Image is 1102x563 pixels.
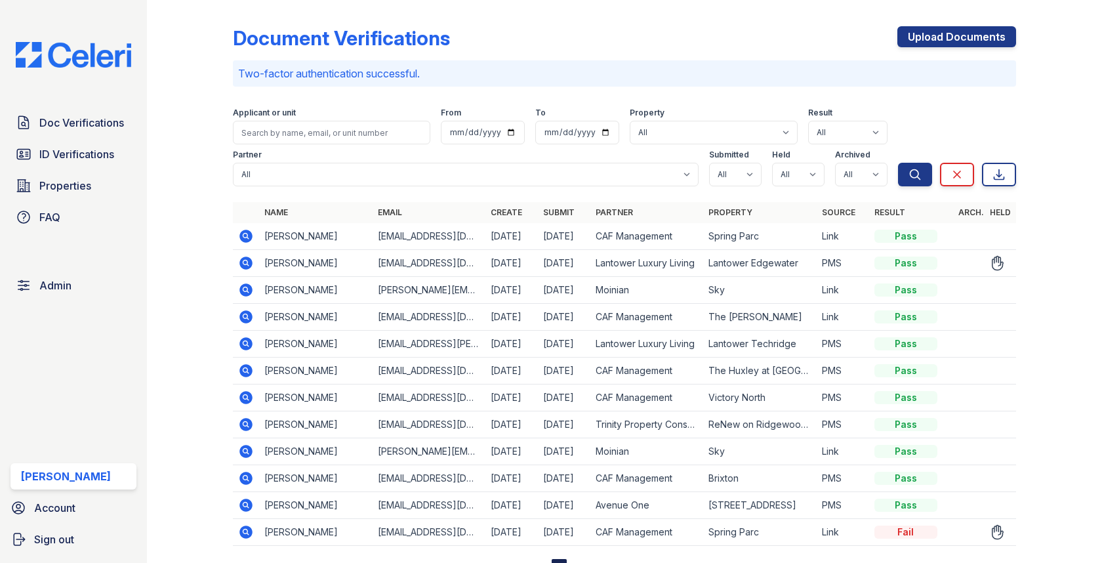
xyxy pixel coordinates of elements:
td: [DATE] [538,438,590,465]
td: [EMAIL_ADDRESS][DOMAIN_NAME] [373,411,485,438]
a: Property [708,207,752,217]
span: ID Verifications [39,146,114,162]
td: PMS [817,331,869,358]
div: Document Verifications [233,26,450,50]
td: [PERSON_NAME] [259,358,372,385]
div: [PERSON_NAME] [21,469,111,484]
td: [EMAIL_ADDRESS][DOMAIN_NAME] [373,304,485,331]
td: [DATE] [538,519,590,546]
a: Arch. [958,207,984,217]
a: ID Verifications [10,141,136,167]
td: PMS [817,250,869,277]
td: [PERSON_NAME] [259,411,372,438]
span: Admin [39,278,71,293]
div: Pass [874,230,937,243]
label: From [441,108,461,118]
td: [DATE] [538,331,590,358]
div: Pass [874,472,937,485]
td: CAF Management [590,385,703,411]
a: Email [378,207,402,217]
span: Account [34,500,75,516]
td: [DATE] [485,250,538,277]
td: [DATE] [485,223,538,250]
td: [PERSON_NAME][EMAIL_ADDRESS][DOMAIN_NAME] [373,277,485,304]
td: Lantower Luxury Living [590,331,703,358]
label: Submitted [709,150,749,160]
td: [EMAIL_ADDRESS][DOMAIN_NAME] [373,385,485,411]
label: Archived [835,150,870,160]
a: Admin [10,272,136,299]
label: Applicant or unit [233,108,296,118]
div: Pass [874,337,937,350]
div: Pass [874,418,937,431]
a: Sign out [5,526,142,553]
td: [DATE] [538,304,590,331]
td: Brixton [703,465,816,492]
td: Lantower Luxury Living [590,250,703,277]
td: Spring Parc [703,519,816,546]
a: Result [874,207,905,217]
a: Doc Verifications [10,110,136,136]
td: The Huxley at [GEOGRAPHIC_DATA] [703,358,816,385]
td: [PERSON_NAME] [259,438,372,465]
td: CAF Management [590,465,703,492]
td: Lantower Edgewater [703,250,816,277]
td: [DATE] [538,250,590,277]
td: Avenue One [590,492,703,519]
td: [PERSON_NAME] [259,519,372,546]
td: PMS [817,411,869,438]
div: Fail [874,526,937,539]
td: Trinity Property Consultants [590,411,703,438]
a: FAQ [10,204,136,230]
td: [PERSON_NAME] [259,304,372,331]
td: [DATE] [485,438,538,465]
a: Properties [10,173,136,199]
td: PMS [817,492,869,519]
span: Doc Verifications [39,115,124,131]
td: [DATE] [485,277,538,304]
td: Link [817,304,869,331]
td: [DATE] [485,411,538,438]
td: Moinian [590,277,703,304]
td: [DATE] [538,492,590,519]
td: Lantower Techridge [703,331,816,358]
a: Held [990,207,1011,217]
td: [DATE] [538,277,590,304]
td: PMS [817,385,869,411]
td: [DATE] [485,331,538,358]
span: FAQ [39,209,60,225]
td: [PERSON_NAME] [259,277,372,304]
div: Pass [874,391,937,404]
span: Sign out [34,532,74,547]
td: [DATE] [538,465,590,492]
a: Upload Documents [897,26,1016,47]
td: [PERSON_NAME] [259,331,372,358]
div: Pass [874,257,937,270]
a: Account [5,495,142,521]
td: [EMAIL_ADDRESS][DOMAIN_NAME] [373,223,485,250]
td: [DATE] [538,411,590,438]
td: PMS [817,465,869,492]
td: [STREET_ADDRESS] [703,492,816,519]
td: [DATE] [485,358,538,385]
a: Partner [596,207,633,217]
input: Search by name, email, or unit number [233,121,430,144]
td: CAF Management [590,223,703,250]
td: [EMAIL_ADDRESS][DOMAIN_NAME] [373,250,485,277]
td: [DATE] [485,519,538,546]
span: Properties [39,178,91,194]
div: Pass [874,445,937,458]
td: [DATE] [538,223,590,250]
td: CAF Management [590,304,703,331]
td: Link [817,519,869,546]
label: Result [808,108,832,118]
td: Sky [703,438,816,465]
td: Link [817,438,869,465]
td: [PERSON_NAME][EMAIL_ADDRESS][DOMAIN_NAME] [373,438,485,465]
label: To [535,108,546,118]
td: [PERSON_NAME] [259,385,372,411]
a: Name [264,207,288,217]
td: [PERSON_NAME] [259,250,372,277]
td: [DATE] [485,492,538,519]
